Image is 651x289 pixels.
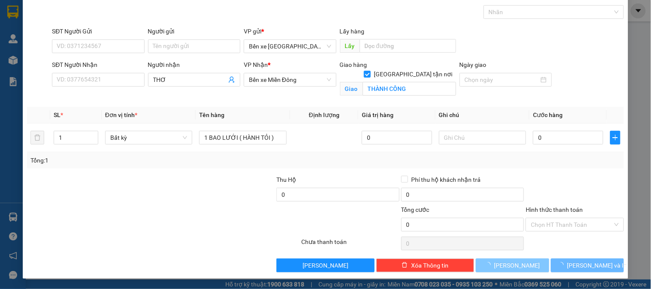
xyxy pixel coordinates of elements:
span: Bất kỳ [110,131,187,144]
input: VD: Bàn, Ghế [199,131,286,144]
div: SĐT Người Nhận [52,60,144,69]
span: Giao [340,82,363,96]
input: Dọc đường [360,39,456,53]
span: [PERSON_NAME] [303,261,348,270]
button: [PERSON_NAME] [276,259,374,272]
span: Bến xe Quảng Ngãi [249,40,331,53]
span: Giao hàng [340,61,367,68]
span: plus [611,134,620,141]
span: Lấy hàng [340,28,365,35]
div: Tổng: 1 [30,156,252,165]
span: delete [402,262,408,269]
span: Định lượng [309,111,339,118]
input: Ghi Chú [439,131,526,144]
span: [PERSON_NAME] [494,261,540,270]
button: [PERSON_NAME] và In [551,259,624,272]
input: Giao tận nơi [363,82,456,96]
span: Tổng cước [401,206,430,213]
span: Phí thu hộ khách nhận trả [408,175,484,184]
span: loading [558,262,567,268]
span: Giá trị hàng [362,111,394,118]
div: VP gửi [244,27,336,36]
span: user-add [228,76,235,83]
div: Chưa thanh toán [300,237,400,252]
div: Người nhận [148,60,240,69]
button: deleteXóa Thông tin [376,259,474,272]
span: Bến xe Miền Đông [249,73,331,86]
span: Cước hàng [533,111,563,118]
span: VP Nhận [244,61,268,68]
span: SL [54,111,61,118]
button: plus [610,131,621,144]
span: [PERSON_NAME] và In [567,261,627,270]
button: [PERSON_NAME] [476,259,549,272]
span: Tên hàng [199,111,224,118]
input: 0 [362,131,432,144]
span: Lấy [340,39,360,53]
button: delete [30,131,44,144]
th: Ghi chú [436,107,530,123]
input: Ngày giao [465,75,539,84]
span: Đơn vị tính [105,111,137,118]
span: Thu Hộ [276,176,296,183]
span: Xóa Thông tin [411,261,448,270]
label: Ngày giao [460,61,487,68]
label: Hình thức thanh toán [526,206,583,213]
span: loading [485,262,494,268]
span: [GEOGRAPHIC_DATA] tận nơi [371,69,456,79]
div: SĐT Người Gửi [52,27,144,36]
div: Người gửi [148,27,240,36]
